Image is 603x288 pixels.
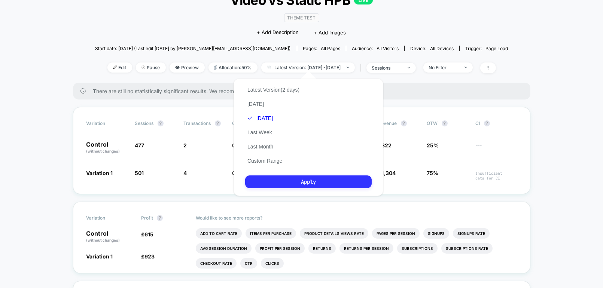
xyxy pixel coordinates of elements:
[382,170,396,176] span: 1,304
[95,46,290,51] span: Start date: [DATE] (Last edit [DATE] by [PERSON_NAME][EMAIL_ADDRESS][DOMAIN_NAME])
[86,170,113,176] span: Variation 1
[86,215,128,221] span: Variation
[86,141,128,154] p: Control
[423,228,449,239] li: Signups
[427,170,439,176] span: 75%
[382,142,392,148] span: 822
[427,142,439,148] span: 25%
[377,46,399,51] span: All Visitors
[184,142,187,148] span: 2
[245,129,274,136] button: Last Week
[245,157,284,164] button: Custom Range
[135,170,144,176] span: 501
[408,67,410,68] img: end
[196,228,242,239] li: Add To Cart Rate
[404,46,459,51] span: Device:
[135,120,154,126] span: Sessions
[257,29,299,36] span: + Add Description
[476,171,517,181] span: Insufficient data for CI
[303,46,340,51] div: Pages:
[441,243,493,254] li: Subscriptions Rate
[427,120,468,126] span: OTW
[255,243,305,254] li: Profit Per Session
[246,228,296,239] li: Items Per Purchase
[214,65,217,70] img: rebalance
[86,149,120,153] span: (without changes)
[208,62,258,73] span: Allocation: 50%
[352,46,399,51] div: Audience:
[378,170,396,176] span: £
[86,238,120,242] span: (without changes)
[184,120,211,126] span: Transactions
[215,120,221,126] button: ?
[196,243,252,254] li: Avg Session Duration
[397,243,438,254] li: Subscriptions
[484,120,490,126] button: ?
[476,143,517,154] span: ---
[261,62,355,73] span: Latest Version: [DATE] - [DATE]
[300,228,368,239] li: Product Details Views Rate
[314,30,346,36] span: + Add Images
[465,46,508,51] div: Trigger:
[141,215,153,221] span: Profit
[113,65,117,69] img: edit
[430,46,454,51] span: all devices
[141,65,145,69] img: end
[170,62,205,73] span: Preview
[157,215,163,221] button: ?
[372,228,420,239] li: Pages Per Session
[372,65,402,71] div: sessions
[144,253,155,260] span: 923
[465,67,467,68] img: end
[321,46,340,51] span: all pages
[240,258,257,269] li: Ctr
[267,65,271,69] img: calendar
[196,215,517,221] p: Would like to see more reports?
[339,243,393,254] li: Returns Per Session
[136,62,166,73] span: Pause
[485,46,508,51] span: Page Load
[245,101,266,107] button: [DATE]
[135,142,144,148] span: 477
[107,62,132,73] span: Edit
[144,231,153,238] span: 615
[86,253,113,260] span: Variation 1
[245,86,302,93] button: Latest Version(2 days)
[261,258,284,269] li: Clicks
[196,258,237,269] li: Checkout Rate
[158,120,164,126] button: ?
[284,13,319,22] span: Theme Test
[184,170,187,176] span: 4
[308,243,336,254] li: Returns
[93,88,515,94] span: There are still no statistically significant results. We recommend waiting a few more days
[476,120,517,126] span: CI
[86,230,134,243] p: Control
[401,120,407,126] button: ?
[347,67,349,68] img: end
[245,175,372,188] button: Apply
[245,115,275,122] button: [DATE]
[245,143,275,150] button: Last Month
[141,231,153,238] span: £
[86,120,128,126] span: Variation
[453,228,490,239] li: Signups Rate
[378,142,392,148] span: £
[429,65,459,70] div: No Filter
[141,253,155,260] span: £
[359,62,366,73] span: |
[442,120,448,126] button: ?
